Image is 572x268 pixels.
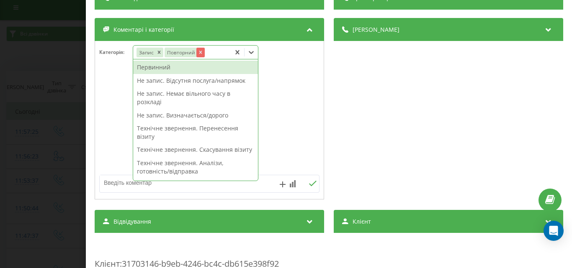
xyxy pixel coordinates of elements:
span: Відвідування [113,217,151,226]
h4: Категорія : [99,49,133,55]
div: Remove Запис [155,48,163,57]
span: [PERSON_NAME] [353,26,399,34]
div: Первинний [133,61,258,74]
span: Коментарі і категорії [113,26,174,34]
div: Remove Повторний [196,48,204,57]
div: Не запис. Визначається/дорого [133,109,258,122]
div: Технічне звернення. Перенесення візиту [133,122,258,143]
div: Не запис. Відсутня послуга/напрямок [133,74,258,87]
div: Open Intercom Messenger [544,221,564,241]
div: Запис [136,48,155,57]
div: Технічне звернення. Скасування візиту [133,143,258,156]
div: Технічне звернення. Аналізи, готовність/відправка [133,156,258,178]
div: Повторний [164,48,196,57]
span: Клієнт [353,217,371,226]
div: Технічне звернення. Вакцинація [133,178,258,191]
div: Не запис. Немає вільного часу в розкладі [133,87,258,108]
